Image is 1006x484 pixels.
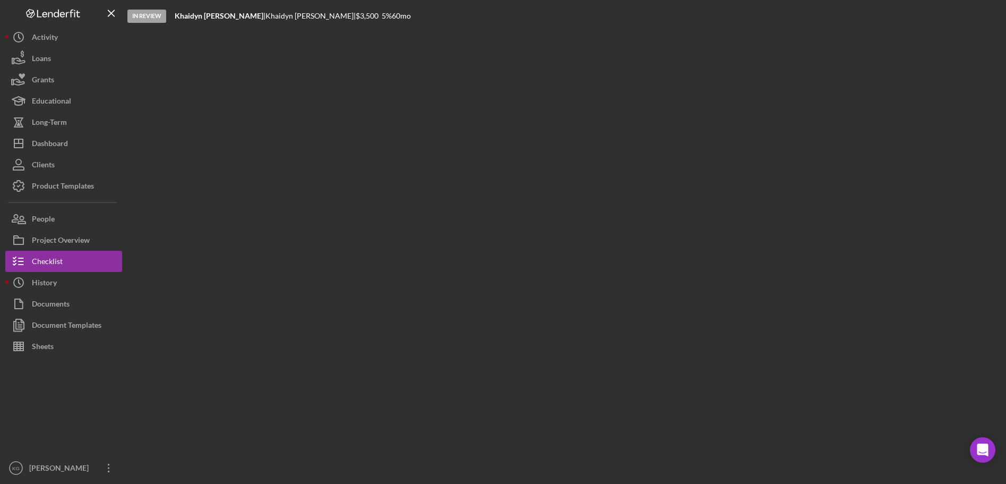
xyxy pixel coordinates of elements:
button: Checklist [5,251,122,272]
button: History [5,272,122,293]
button: People [5,208,122,230]
div: Educational [32,90,71,114]
div: Documents [32,293,70,317]
button: Document Templates [5,315,122,336]
button: Loans [5,48,122,69]
div: History [32,272,57,296]
div: Project Overview [32,230,90,253]
div: | [175,12,265,20]
div: Clients [32,154,55,178]
button: KG[PERSON_NAME] [5,457,122,479]
button: Activity [5,27,122,48]
div: Checklist [32,251,63,275]
div: Product Templates [32,175,94,199]
button: Long-Term [5,112,122,133]
button: Dashboard [5,133,122,154]
div: Dashboard [32,133,68,157]
button: Educational [5,90,122,112]
div: 60 mo [392,12,411,20]
div: 5 % [382,12,392,20]
button: Clients [5,154,122,175]
div: In Review [127,10,166,23]
span: $3,500 [356,11,379,20]
button: Project Overview [5,230,122,251]
div: Activity [32,27,58,50]
button: Grants [5,69,122,90]
b: Khaidyn [PERSON_NAME] [175,11,263,20]
button: Sheets [5,336,122,357]
div: Sheets [32,336,54,360]
div: Loans [32,48,51,72]
div: Grants [32,69,54,93]
text: KG [12,465,20,471]
div: [PERSON_NAME] [27,457,96,481]
div: Open Intercom Messenger [970,437,995,463]
div: People [32,208,55,232]
div: Khaidyn [PERSON_NAME] | [265,12,356,20]
div: Document Templates [32,315,101,338]
div: Long-Term [32,112,67,135]
button: Product Templates [5,175,122,197]
button: Documents [5,293,122,315]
